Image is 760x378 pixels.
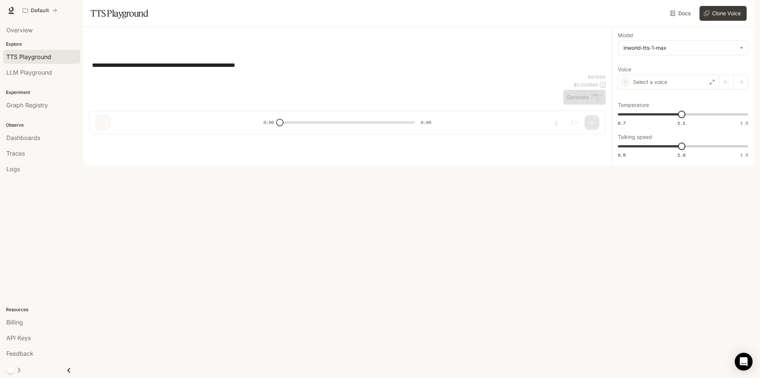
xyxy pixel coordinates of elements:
[623,44,736,52] div: inworld-tts-1-max
[740,120,748,126] span: 1.5
[91,6,148,21] h1: TTS Playground
[633,78,667,86] p: Select a voice
[678,152,685,158] span: 1.0
[31,7,49,14] p: Default
[618,33,633,38] p: Model
[735,353,753,371] div: Open Intercom Messenger
[588,74,606,80] p: 64 / 1000
[740,152,748,158] span: 1.5
[618,134,652,140] p: Talking speed
[669,6,694,21] a: Docs
[678,120,685,126] span: 1.1
[618,152,626,158] span: 0.5
[574,82,598,88] p: $ 0.000640
[19,3,60,18] button: All workspaces
[618,41,748,55] div: inworld-tts-1-max
[618,102,649,108] p: Temperature
[618,67,631,72] p: Voice
[700,6,747,21] button: Clone Voice
[618,120,626,126] span: 0.7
